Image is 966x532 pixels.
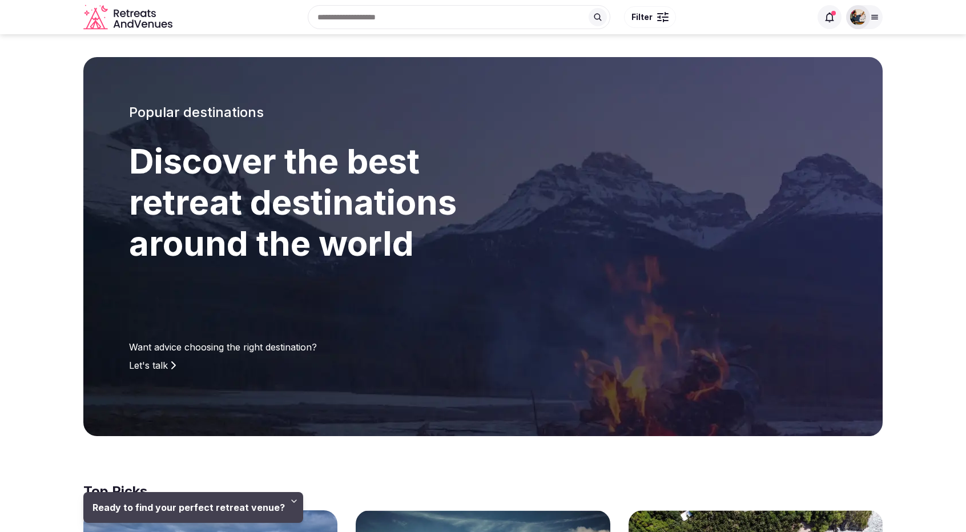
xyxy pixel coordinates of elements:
a: Let's talk [129,358,176,372]
img: Cory Sivell [850,9,866,25]
a: Visit the homepage [83,5,175,30]
span: Popular destinations [129,104,264,120]
p: Want advice choosing the right destination? [129,340,549,354]
button: Filter [624,6,676,28]
svg: Retreats and Venues company logo [83,5,175,30]
h1: Discover the best retreat destinations around the world [129,140,549,264]
h2: Top Picks [83,482,883,501]
span: Filter [631,11,653,23]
